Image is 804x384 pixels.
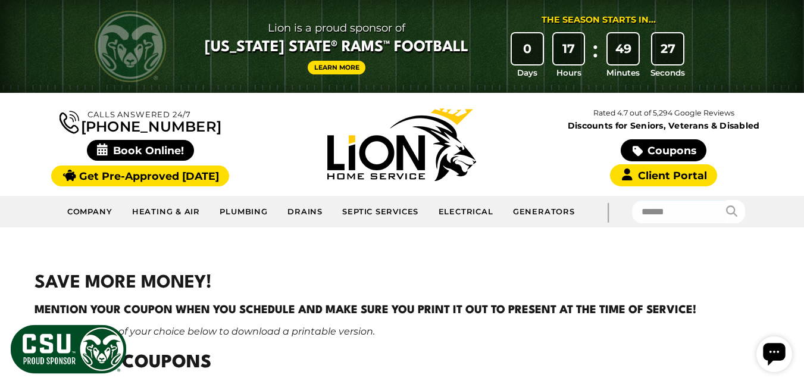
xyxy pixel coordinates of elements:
a: Client Portal [610,164,717,186]
span: [US_STATE] State® Rams™ Football [205,38,468,58]
a: Coupons [621,139,706,161]
span: Seconds [650,67,685,79]
h4: Mention your coupon when you schedule and make sure you print it out to present at the time of se... [35,302,769,319]
div: The Season Starts in... [542,14,656,27]
a: [PHONE_NUMBER] [60,108,221,134]
img: CSU Sponsor Badge [9,323,128,375]
a: Septic Services [333,200,428,224]
a: Plumbing [210,200,278,224]
a: Learn More [308,61,366,74]
h2: Current Coupons [35,350,769,377]
span: Minutes [606,67,640,79]
a: Get Pre-Approved [DATE] [51,166,229,186]
a: Company [58,200,123,224]
img: CSU Rams logo [95,11,166,82]
span: Lion is a proud sponsor of [205,18,468,38]
div: 0 [512,33,543,64]
img: Lion Home Service [327,108,476,181]
a: Heating & Air [123,200,211,224]
a: Generators [503,200,584,224]
a: Electrical [428,200,503,224]
span: Book Online! [87,140,195,161]
span: Hours [556,67,581,79]
span: Days [517,67,537,79]
div: : [589,33,601,79]
p: Rated 4.7 out of 5,294 Google Reviews [533,107,794,120]
div: 27 [652,33,683,64]
em: Click the coupon of your choice below to download a printable version. [35,326,375,337]
div: | [584,196,632,227]
div: Open chat widget [5,5,40,40]
span: Discounts for Seniors, Veterans & Disabled [536,121,792,130]
div: 49 [608,33,639,64]
a: Drains [278,200,333,224]
div: 17 [553,33,584,64]
strong: SAVE MORE MONEY! [35,274,212,292]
